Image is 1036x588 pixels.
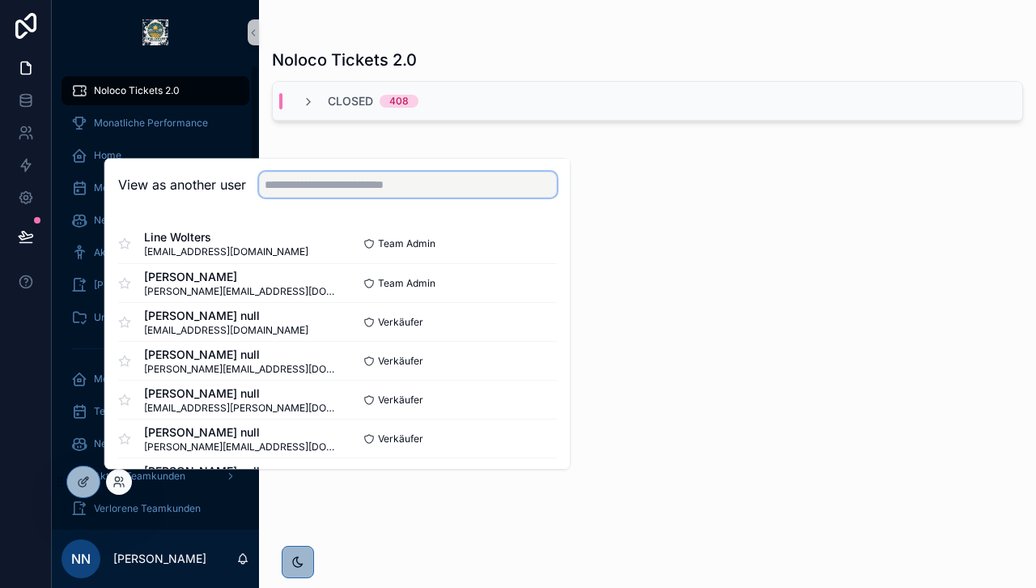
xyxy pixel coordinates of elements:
a: Neue Teamkunden [62,429,249,458]
span: [EMAIL_ADDRESS][PERSON_NAME][DOMAIN_NAME] [144,402,338,415]
a: Home [62,141,249,170]
span: Neue Kunden [94,214,155,227]
span: Verkäufer [378,432,423,445]
span: [PERSON_NAME][EMAIL_ADDRESS][DOMAIN_NAME] [144,441,338,454]
span: [PERSON_NAME] [94,279,172,292]
span: [PERSON_NAME][EMAIL_ADDRESS][DOMAIN_NAME] [144,363,338,376]
span: NN [71,549,91,569]
img: App logo [142,19,168,45]
span: Closed [328,93,373,109]
span: [PERSON_NAME] null [144,424,338,441]
span: [EMAIL_ADDRESS][DOMAIN_NAME] [144,245,308,258]
a: Team Kalender [62,397,249,426]
span: [PERSON_NAME][EMAIL_ADDRESS][DOMAIN_NAME] [144,285,338,298]
span: [PERSON_NAME] null [144,308,308,324]
div: 408 [389,95,409,108]
p: [PERSON_NAME] [113,551,206,567]
span: Mein Kalender [94,181,160,194]
h1: Noloco Tickets 2.0 [272,49,417,71]
span: Verkäufer [378,355,423,368]
span: Team Admin [378,237,435,250]
a: Monatliche Performance [62,109,249,138]
span: [EMAIL_ADDRESS][DOMAIN_NAME] [144,324,308,337]
span: [PERSON_NAME] null [144,463,338,479]
span: Verkäufer [378,394,423,407]
span: Neue Teamkunden [94,437,180,450]
span: Home [94,149,121,162]
span: [PERSON_NAME] null [144,386,338,402]
span: Aktive Teamkunden [94,470,185,483]
a: [PERSON_NAME] [62,271,249,300]
span: [PERSON_NAME] [144,269,338,285]
a: Noloco Tickets 2.0 [62,76,249,105]
a: Aktive Teamkunden [62,462,249,491]
span: [PERSON_NAME] null [144,347,338,363]
span: Line Wolters [144,229,308,245]
a: Aktive Kunden [62,238,249,267]
a: Mein Team [62,364,249,394]
span: Monatliche Performance [94,117,208,130]
a: Unterlagen [62,303,249,332]
span: Verkäufer [378,316,423,329]
span: Mein Team [94,373,145,386]
span: Team Admin [378,277,435,290]
span: Team Kalender [94,405,163,418]
span: Verlorene Teamkunden [94,502,201,515]
h2: View as another user [118,175,246,194]
a: Mein Kalender [62,173,249,202]
a: Neue Kunden [62,206,249,235]
span: Unterlagen [94,311,145,324]
span: Noloco Tickets 2.0 [94,84,180,97]
a: Verlorene Teamkunden [62,494,249,523]
span: Aktive Kunden [94,246,160,259]
div: scrollable content [52,65,259,530]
